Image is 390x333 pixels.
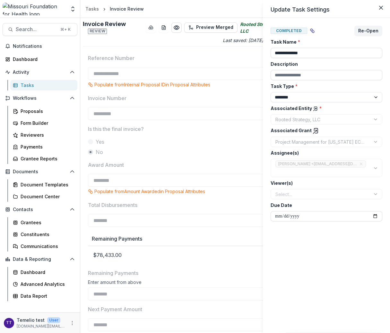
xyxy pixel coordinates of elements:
button: Re-Open [354,26,382,36]
button: Close [376,3,386,13]
label: Associated Grant [271,127,378,134]
label: Due Date [271,202,378,209]
label: Task Type [271,83,378,90]
span: Completed [271,28,307,34]
label: Description [271,61,378,67]
button: View dependent tasks [307,26,317,36]
label: Viewer(s) [271,180,378,186]
label: Associated Entity [271,105,378,112]
label: Assignee(s) [271,149,378,156]
label: Task Name [271,38,378,45]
